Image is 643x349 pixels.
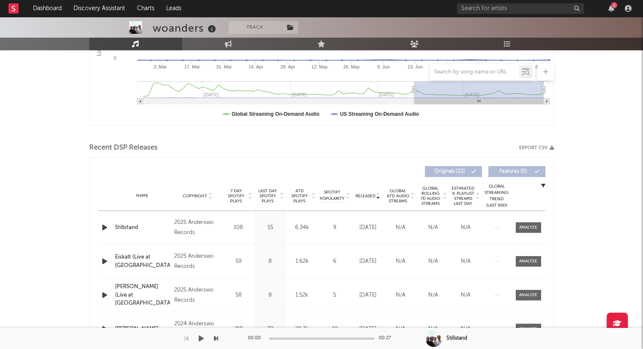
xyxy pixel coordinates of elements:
div: 6.34k [288,224,316,232]
div: N/A [419,257,447,266]
span: Last Day Spotify Plays [257,188,279,204]
div: 58 [225,291,252,300]
div: 2 [611,2,617,8]
span: Released [356,194,375,199]
div: N/A [419,291,447,300]
text: Global Streaming On-Demand Audio [232,111,320,117]
div: 2025 Anderswo Records [174,251,220,272]
div: woanders [153,21,218,35]
button: Export CSV [519,145,554,150]
span: Recent DSP Releases [89,143,158,153]
span: Originals ( 12 ) [430,169,469,174]
div: 15 [257,224,284,232]
div: 1.52k [288,291,316,300]
div: 19 [320,325,350,333]
span: Global Rolling 7D Audio Streams [419,186,442,206]
div: 8 [257,257,284,266]
div: 2024 Anderswo Records [174,319,220,339]
div: 1.62k [288,257,316,266]
button: Originals(12) [425,166,482,177]
div: 6 [320,257,350,266]
div: N/A [451,325,480,333]
div: Global Streaming Trend (Last 60D) [484,183,509,209]
input: Search by song name or URL [430,69,519,76]
div: [DATE] [354,257,382,266]
div: Name [115,193,170,199]
span: Global ATD Audio Streams [386,188,410,204]
span: Estimated % Playlist Streams Last Day [451,186,475,206]
a: Stillstand [115,224,170,232]
div: 5 [320,291,350,300]
div: N/A [386,325,415,333]
div: 8 [257,291,284,300]
div: 00:00 [248,333,265,344]
div: 2025 Anderswo Records [174,218,220,238]
a: [PERSON_NAME] (Live at [GEOGRAPHIC_DATA]) [115,283,170,308]
a: [PERSON_NAME] [115,325,170,333]
div: [DATE] [354,325,382,333]
div: N/A [451,224,480,232]
input: Search for artists [457,3,584,14]
text: US Streaming On-Demand Audio [340,111,419,117]
div: [DATE] [354,291,382,300]
span: 7 Day Spotify Plays [225,188,247,204]
text: 0 [113,55,116,60]
div: N/A [419,224,447,232]
div: N/A [386,291,415,300]
div: 2025 Anderswo Records [174,285,220,305]
div: N/A [386,257,415,266]
div: N/A [386,224,415,232]
button: Track [229,21,282,34]
div: [DATE] [354,224,382,232]
div: N/A [451,291,480,300]
span: Copyright [183,194,207,199]
span: Spotify Popularity [320,189,345,202]
div: 219 [225,325,252,333]
div: 00:27 [379,333,396,344]
span: Features ( 0 ) [494,169,533,174]
a: Eiskalt (Live at [GEOGRAPHIC_DATA]) [115,253,170,270]
div: 108 [225,224,252,232]
div: 20.3k [288,325,316,333]
div: 30 [257,325,284,333]
button: 2 [608,5,614,12]
div: 59 [225,257,252,266]
div: N/A [419,325,447,333]
div: N/A [451,257,480,266]
span: ATD Spotify Plays [288,188,311,204]
div: Stillstand [446,335,467,342]
div: 9 [320,224,350,232]
button: Features(0) [488,166,545,177]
